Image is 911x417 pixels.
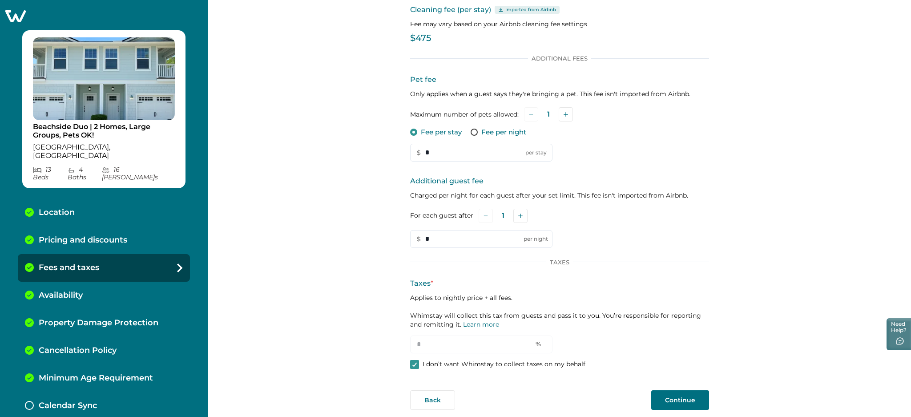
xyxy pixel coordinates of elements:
img: propertyImage_Beachside Duo | 2 Homes, Large Groups, Pets OK! [33,37,175,120]
p: 16 [PERSON_NAME] s [102,166,175,181]
p: Additional Fees [528,55,591,62]
p: [GEOGRAPHIC_DATA], [GEOGRAPHIC_DATA] [33,143,175,160]
p: Taxes [410,278,709,289]
p: Applies to nightly price + all fees. Whimstay will collect this tax from guests and pass it to yo... [410,293,709,329]
p: Only applies when a guest says they're bringing a pet. This fee isn't imported from Airbnb. [410,89,709,98]
a: Learn more [463,320,499,328]
p: Fee may vary based on your Airbnb cleaning fee settings [410,20,709,28]
p: Fee per stay [421,128,462,137]
p: Imported from Airbnb [505,6,556,13]
p: Cleaning fee (per stay) [410,4,709,15]
p: 13 Bed s [33,166,68,181]
button: Add [513,209,528,223]
label: For each guest after [410,211,473,220]
p: Pet fee [410,74,709,85]
label: Maximum number of pets allowed: [410,110,519,119]
p: I don’t want Whimstay to collect taxes on my behalf [423,360,585,369]
p: Fee per night [481,128,526,137]
p: Pricing and discounts [39,235,127,245]
p: Availability [39,291,83,300]
p: 1 [547,110,550,119]
p: $475 [410,34,709,43]
button: Back [410,390,455,410]
button: Add [559,107,573,121]
p: Cancellation Policy [39,346,117,356]
p: Minimum Age Requirement [39,373,153,383]
button: Subtract [479,209,493,223]
p: 4 Bath s [68,166,102,181]
p: Taxes [546,259,573,266]
p: Property Damage Protection [39,318,158,328]
p: Location [39,208,75,218]
button: Subtract [524,107,538,121]
p: Beachside Duo | 2 Homes, Large Groups, Pets OK! [33,122,175,140]
p: 1 [502,211,504,220]
p: Additional guest fee [410,176,709,186]
p: Calendar Sync [39,401,97,411]
p: Fees and taxes [39,263,99,273]
button: Continue [651,390,709,410]
p: Charged per night for each guest after your set limit. This fee isn't imported from Airbnb. [410,191,709,200]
